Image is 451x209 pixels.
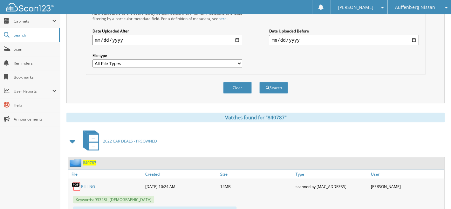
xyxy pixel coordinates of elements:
[73,196,154,203] span: Keywords: 93328L, [DEMOGRAPHIC_DATA]
[14,46,57,52] span: Scan
[68,170,144,178] a: File
[419,178,451,209] iframe: Chat Widget
[219,170,294,178] a: Size
[294,170,369,178] a: Type
[81,184,95,189] a: BILLING
[269,28,419,34] label: Date Uploaded Before
[92,28,242,34] label: Date Uploaded After
[14,60,57,66] span: Reminders
[92,35,242,45] input: start
[83,160,96,165] a: 840787
[72,182,81,191] img: PDF.png
[369,170,444,178] a: User
[144,180,219,193] div: [DATE] 10:24 AM
[219,180,294,193] div: 14MB
[79,129,157,154] a: 2022 CAR DEALS - PREOWNED
[14,74,57,80] span: Bookmarks
[14,116,57,122] span: Announcements
[294,180,369,193] div: scanned by [MAC_ADDRESS]
[92,10,242,21] div: All metadata fields are searched by default. Select a cabinet with metadata to enable filtering b...
[218,16,227,21] a: here
[66,113,445,122] div: Matches found for "840787"
[103,138,157,144] span: 2022 CAR DEALS - PREOWNED
[92,53,242,58] label: File type
[395,5,435,9] span: Auffenberg Nissan
[223,82,252,94] button: Clear
[369,180,444,193] div: [PERSON_NAME]
[338,5,373,9] span: [PERSON_NAME]
[14,18,52,24] span: Cabinets
[14,32,56,38] span: Search
[14,102,57,108] span: Help
[259,82,288,94] button: Search
[269,35,419,45] input: end
[14,88,52,94] span: User Reports
[144,170,219,178] a: Created
[6,3,54,11] img: scan123-logo-white.svg
[70,159,83,167] img: folder2.png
